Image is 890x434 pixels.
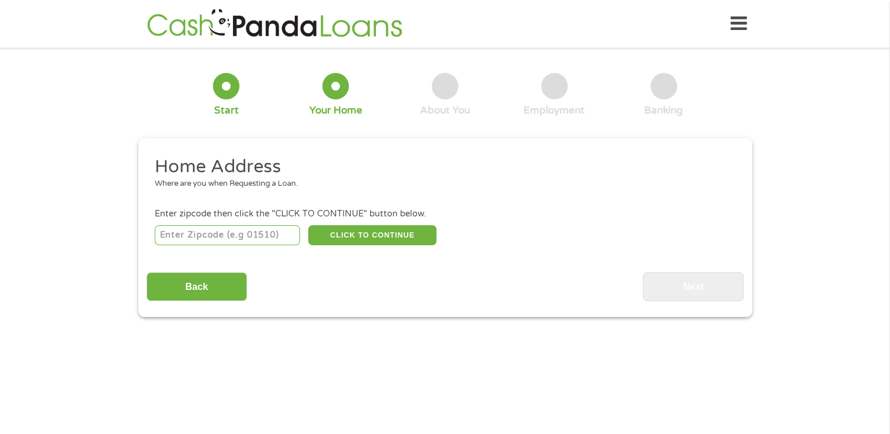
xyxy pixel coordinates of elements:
[643,272,744,301] input: Next
[155,155,726,179] h2: Home Address
[214,104,239,117] div: Start
[420,104,470,117] div: About You
[308,225,436,245] button: CLICK TO CONTINUE
[524,104,585,117] div: Employment
[155,178,726,190] div: Where are you when Requesting a Loan.
[155,208,735,221] div: Enter zipcode then click the "CLICK TO CONTINUE" button below.
[144,7,406,41] img: GetLoanNow Logo
[644,104,683,117] div: Banking
[146,272,247,301] input: Back
[309,104,362,117] div: Your Home
[155,225,300,245] input: Enter Zipcode (e.g 01510)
